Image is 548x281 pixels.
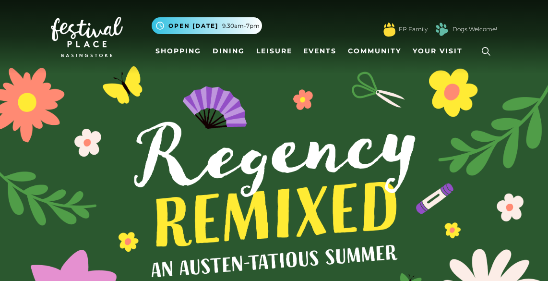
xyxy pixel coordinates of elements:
a: Shopping [152,42,205,60]
a: Dining [209,42,249,60]
img: Festival Place Logo [51,17,123,57]
a: Your Visit [409,42,471,60]
span: Open [DATE] [168,22,218,30]
a: Events [299,42,340,60]
a: FP Family [399,25,428,34]
button: Open [DATE] 9.30am-7pm [152,17,262,34]
span: 9.30am-7pm [222,22,260,30]
a: Dogs Welcome! [453,25,497,34]
a: Leisure [252,42,296,60]
span: Your Visit [413,46,463,56]
a: Community [344,42,405,60]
